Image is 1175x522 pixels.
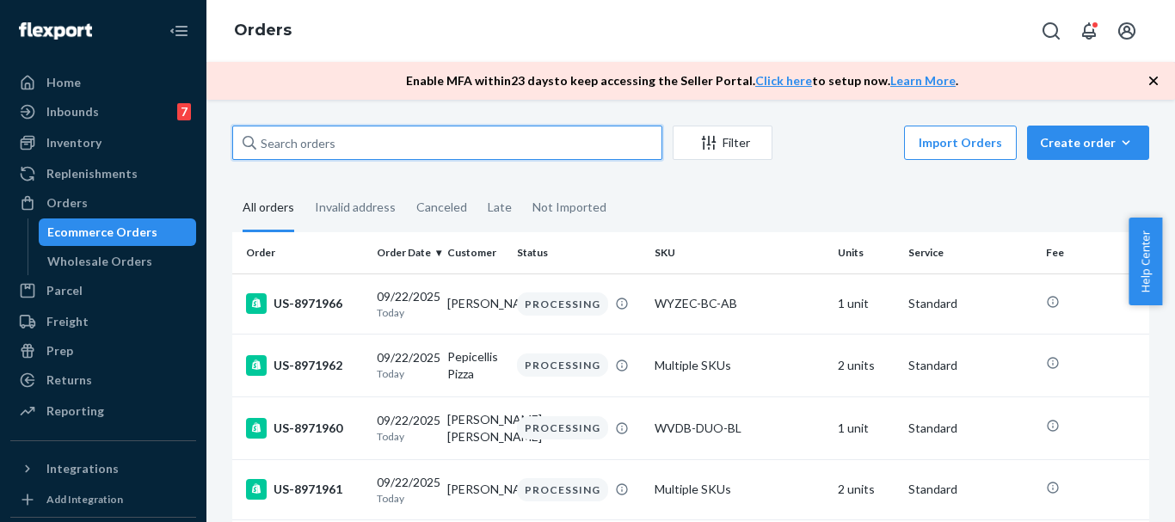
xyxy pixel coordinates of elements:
[755,73,812,88] a: Click here
[488,185,512,230] div: Late
[39,218,197,246] a: Ecommerce Orders
[315,185,396,230] div: Invalid address
[831,334,901,396] td: 2 units
[890,73,956,88] a: Learn More
[1034,14,1068,48] button: Open Search Box
[370,232,440,273] th: Order Date
[1039,232,1149,273] th: Fee
[655,420,824,437] div: WVDB-DUO-BL
[904,126,1017,160] button: Import Orders
[517,292,608,316] div: PROCESSING
[377,366,434,381] p: Today
[377,288,434,320] div: 09/22/2025
[47,253,152,270] div: Wholesale Orders
[10,160,196,187] a: Replenishments
[440,273,511,334] td: [PERSON_NAME]
[1110,14,1144,48] button: Open account menu
[246,479,363,500] div: US-8971961
[1129,218,1162,305] button: Help Center
[232,126,662,160] input: Search orders
[440,396,511,459] td: [PERSON_NAME] [PERSON_NAME]
[517,353,608,377] div: PROCESSING
[46,165,138,182] div: Replenishments
[447,245,504,260] div: Customer
[46,460,119,477] div: Integrations
[908,295,1032,312] p: Standard
[246,418,363,439] div: US-8971960
[377,305,434,320] p: Today
[243,185,294,232] div: All orders
[10,337,196,365] a: Prep
[46,103,99,120] div: Inbounds
[377,412,434,444] div: 09/22/2025
[246,355,363,376] div: US-8971962
[674,134,772,151] div: Filter
[10,69,196,96] a: Home
[440,334,511,396] td: Pepicellis Pizza
[220,6,305,56] ol: breadcrumbs
[831,232,901,273] th: Units
[47,224,157,241] div: Ecommerce Orders
[10,189,196,217] a: Orders
[10,397,196,425] a: Reporting
[10,277,196,304] a: Parcel
[831,396,901,459] td: 1 unit
[648,334,831,396] td: Multiple SKUs
[10,129,196,157] a: Inventory
[46,74,81,91] div: Home
[532,185,606,230] div: Not Imported
[10,489,196,510] a: Add Integration
[234,21,292,40] a: Orders
[1040,134,1136,151] div: Create order
[648,232,831,273] th: SKU
[46,342,73,359] div: Prep
[831,273,901,334] td: 1 unit
[39,248,197,275] a: Wholesale Orders
[655,295,824,312] div: WYZEC-BC-AB
[46,372,92,389] div: Returns
[908,481,1032,498] p: Standard
[416,185,467,230] div: Canceled
[908,357,1032,374] p: Standard
[19,22,92,40] img: Flexport logo
[901,232,1039,273] th: Service
[46,194,88,212] div: Orders
[46,134,102,151] div: Inventory
[517,416,608,439] div: PROCESSING
[46,282,83,299] div: Parcel
[177,103,191,120] div: 7
[648,459,831,519] td: Multiple SKUs
[377,491,434,506] p: Today
[377,349,434,381] div: 09/22/2025
[1027,126,1149,160] button: Create order
[406,72,958,89] p: Enable MFA within 23 days to keep accessing the Seller Portal. to setup now. .
[46,313,89,330] div: Freight
[517,478,608,501] div: PROCESSING
[440,459,511,519] td: [PERSON_NAME]
[908,420,1032,437] p: Standard
[46,402,104,420] div: Reporting
[673,126,772,160] button: Filter
[377,429,434,444] p: Today
[46,492,123,507] div: Add Integration
[10,455,196,482] button: Integrations
[162,14,196,48] button: Close Navigation
[10,308,196,335] a: Freight
[377,474,434,506] div: 09/22/2025
[246,293,363,314] div: US-8971966
[1072,14,1106,48] button: Open notifications
[232,232,370,273] th: Order
[510,232,648,273] th: Status
[10,366,196,394] a: Returns
[10,98,196,126] a: Inbounds7
[831,459,901,519] td: 2 units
